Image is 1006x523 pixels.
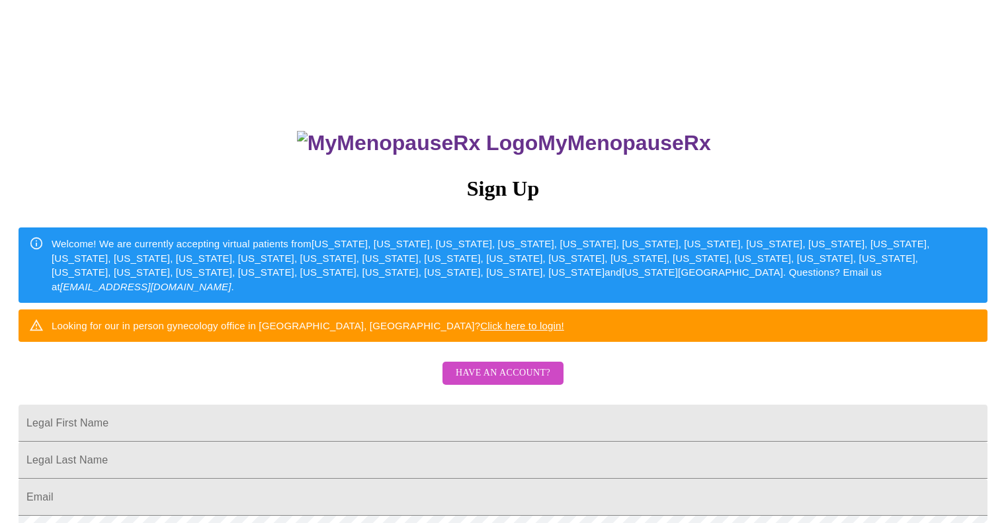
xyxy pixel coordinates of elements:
h3: Sign Up [19,177,987,201]
h3: MyMenopauseRx [21,131,988,155]
div: Looking for our in person gynecology office in [GEOGRAPHIC_DATA], [GEOGRAPHIC_DATA]? [52,313,564,338]
button: Have an account? [442,362,564,385]
span: Have an account? [456,365,550,382]
a: Click here to login! [480,320,564,331]
em: [EMAIL_ADDRESS][DOMAIN_NAME] [60,281,231,292]
a: Have an account? [439,376,567,387]
img: MyMenopauseRx Logo [297,131,538,155]
div: Welcome! We are currently accepting virtual patients from [US_STATE], [US_STATE], [US_STATE], [US... [52,231,977,299]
